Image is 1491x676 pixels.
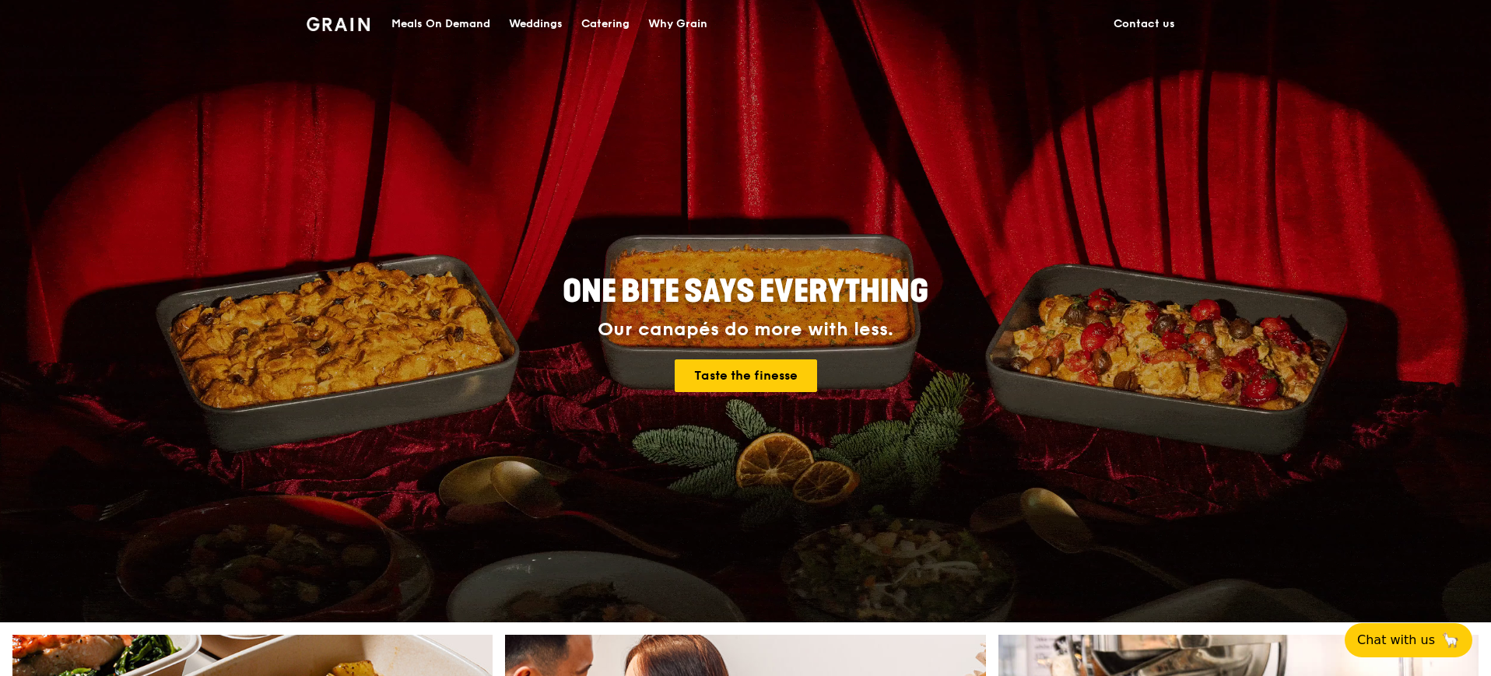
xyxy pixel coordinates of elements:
div: Our canapés do more with less. [465,319,1026,341]
span: 🦙 [1441,631,1460,650]
button: Chat with us🦙 [1345,623,1472,657]
a: Why Grain [639,1,717,47]
a: Catering [572,1,639,47]
span: ONE BITE SAYS EVERYTHING [563,273,928,310]
div: Weddings [509,1,563,47]
a: Taste the finesse [675,359,817,392]
div: Meals On Demand [391,1,490,47]
a: Contact us [1104,1,1184,47]
img: Grain [307,17,370,31]
span: Chat with us [1357,631,1435,650]
a: Weddings [500,1,572,47]
div: Why Grain [648,1,707,47]
div: Catering [581,1,630,47]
